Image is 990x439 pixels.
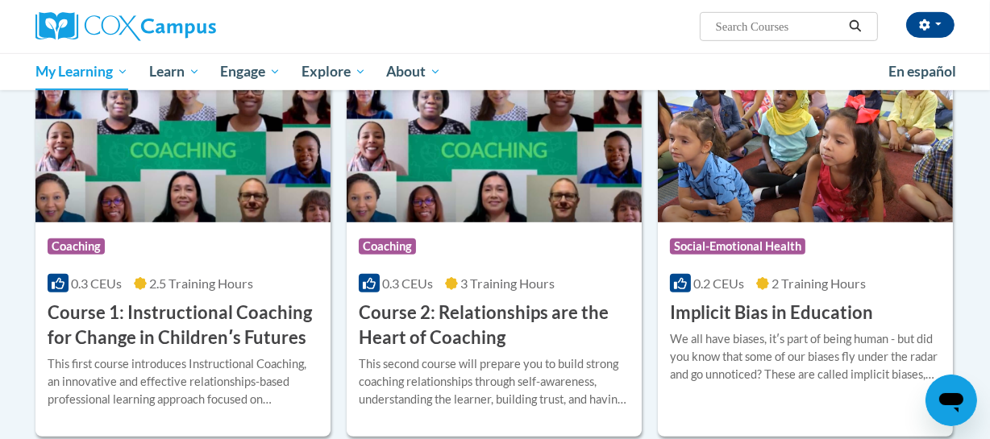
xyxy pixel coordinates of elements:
span: My Learning [35,62,128,81]
span: 0.3 CEUs [382,275,433,291]
img: Course Logo [35,58,331,222]
span: Explore [302,62,366,81]
img: Course Logo [347,58,642,222]
h3: Course 2: Relationships are the Heart of Coaching [359,300,630,350]
iframe: Button to launch messaging window [926,375,977,426]
input: Search Courses [714,17,843,36]
h3: Course 1: Instructional Coaching for Change in Childrenʹs Futures [48,300,318,350]
span: 0.2 CEUs [693,275,744,291]
h3: Implicit Bias in Education [670,300,873,325]
div: Main menu [23,53,967,90]
button: Search [843,17,867,36]
a: En español [878,55,967,89]
a: Explore [291,53,376,90]
a: My Learning [25,53,139,90]
div: This second course will prepare you to build strong coaching relationships through self-awareness... [359,355,630,408]
span: 2 Training Hours [772,275,866,291]
a: Course LogoSocial-Emotional Health0.2 CEUs2 Training Hours Implicit Bias in EducationWe all have ... [658,58,953,437]
a: Cox Campus [35,12,326,41]
span: Engage [220,62,281,81]
span: Learn [149,62,200,81]
span: About [386,62,441,81]
a: Course LogoCoaching0.3 CEUs2.5 Training Hours Course 1: Instructional Coaching for Change in Chil... [35,58,331,437]
span: 0.3 CEUs [71,275,122,291]
img: Cox Campus [35,12,216,41]
a: Learn [139,53,210,90]
span: 2.5 Training Hours [149,275,253,291]
span: Coaching [48,238,105,255]
img: Course Logo [658,58,953,222]
span: Social-Emotional Health [670,238,805,255]
button: Account Settings [906,12,955,38]
a: Engage [210,53,291,90]
a: Course LogoCoaching0.3 CEUs3 Training Hours Course 2: Relationships are the Heart of CoachingThis... [347,58,642,437]
a: About [376,53,452,90]
div: This first course introduces Instructional Coaching, an innovative and effective relationships-ba... [48,355,318,408]
div: We all have biases, itʹs part of being human - but did you know that some of our biases fly under... [670,330,941,383]
span: En español [888,63,956,80]
span: Coaching [359,238,416,255]
span: 3 Training Hours [460,275,555,291]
